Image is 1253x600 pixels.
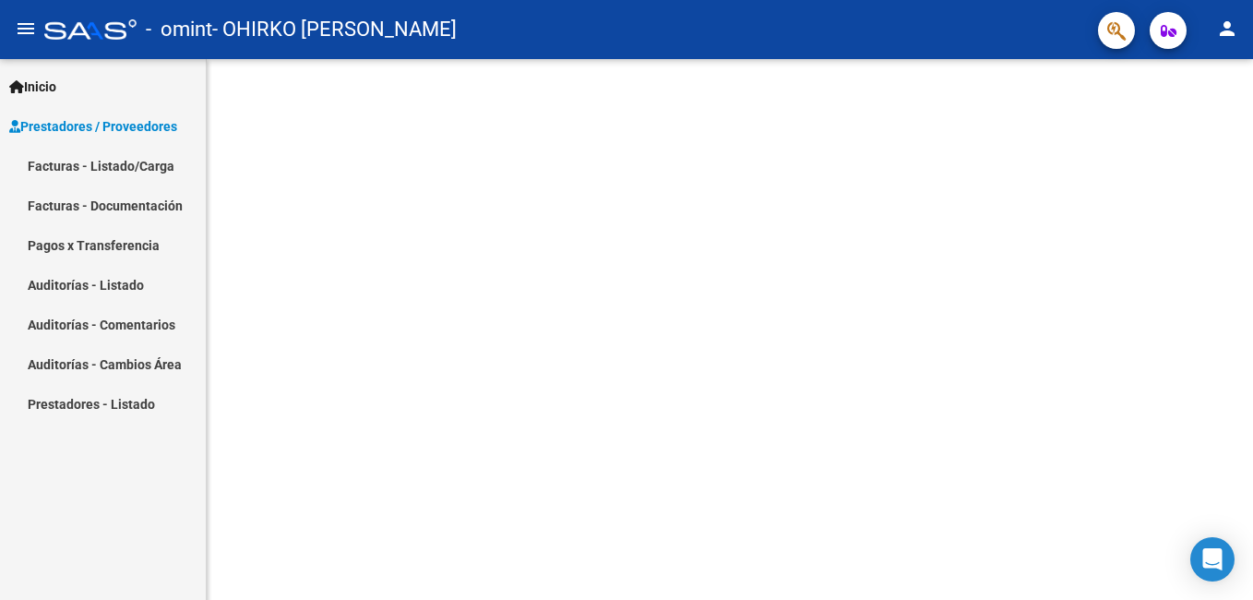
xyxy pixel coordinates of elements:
span: - OHIRKO [PERSON_NAME] [212,9,457,50]
span: Prestadores / Proveedores [9,116,177,137]
mat-icon: menu [15,18,37,40]
span: - omint [146,9,212,50]
div: Open Intercom Messenger [1190,537,1235,582]
mat-icon: person [1216,18,1238,40]
span: Inicio [9,77,56,97]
